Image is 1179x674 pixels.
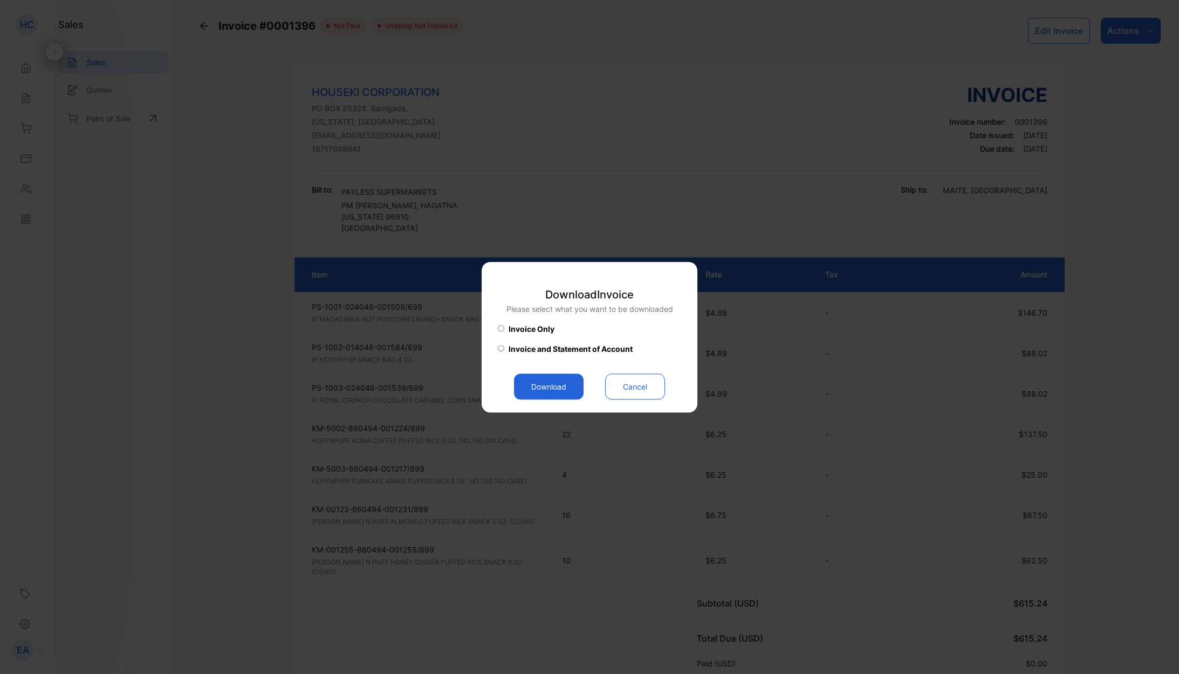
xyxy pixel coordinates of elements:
[506,303,673,314] p: Please select what you want to be downloaded
[605,373,665,399] button: Cancel
[506,286,673,302] p: Download Invoice
[509,323,554,334] span: Invoice Only
[514,373,584,399] button: Download
[509,343,633,354] span: Invoice and Statement of Account
[9,4,41,37] button: Open LiveChat chat widget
